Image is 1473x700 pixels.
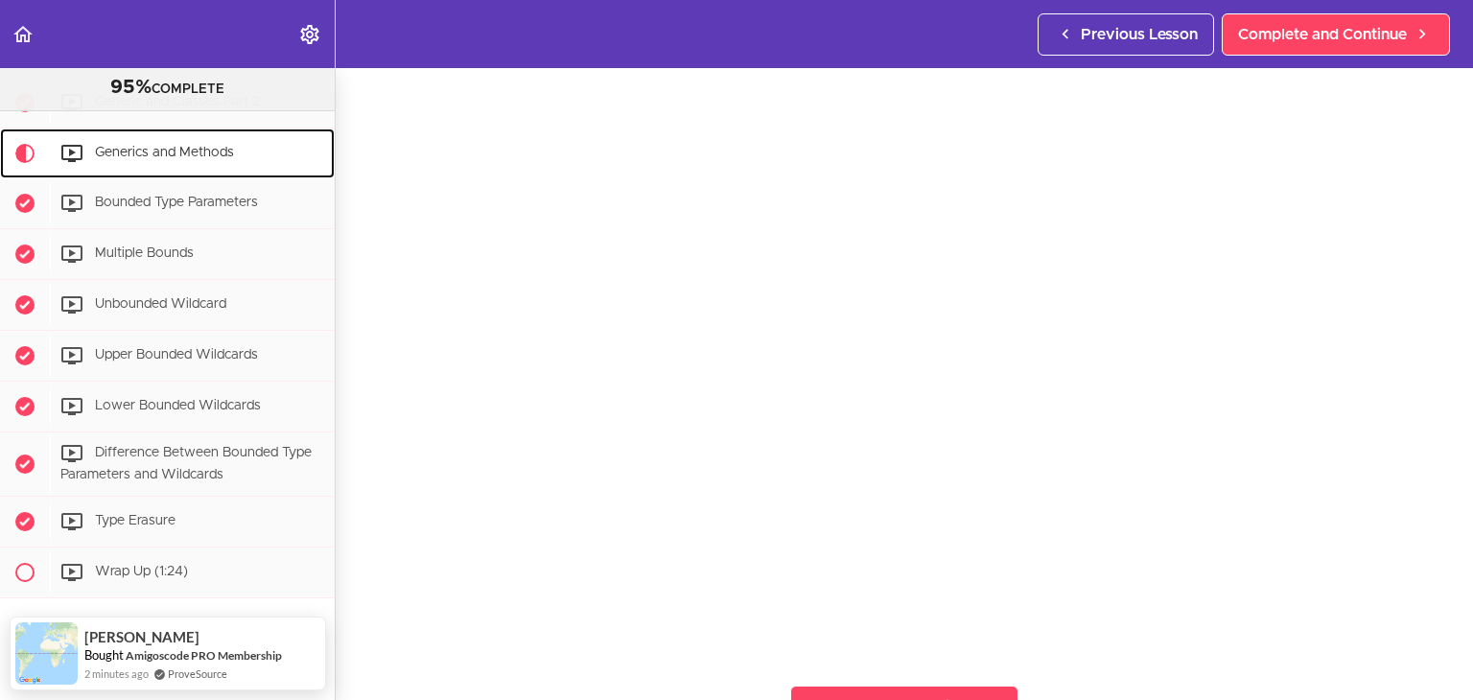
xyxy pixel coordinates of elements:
[168,665,227,682] a: ProveSource
[95,565,188,578] span: Wrap Up (1:24)
[15,622,78,685] img: provesource social proof notification image
[84,629,199,645] span: [PERSON_NAME]
[1038,13,1214,56] a: Previous Lesson
[24,76,311,101] div: COMPLETE
[95,297,226,311] span: Unbounded Wildcard
[95,348,258,362] span: Upper Bounded Wildcards
[60,446,312,481] span: Difference Between Bounded Type Parameters and Wildcards
[95,399,261,412] span: Lower Bounded Wildcards
[95,146,234,159] span: Generics and Methods
[298,23,321,46] svg: Settings Menu
[1222,13,1450,56] a: Complete and Continue
[1081,23,1198,46] span: Previous Lesson
[12,23,35,46] svg: Back to course curriculum
[84,647,124,663] span: Bought
[95,246,194,260] span: Multiple Bounds
[84,665,149,682] span: 2 minutes ago
[1238,23,1407,46] span: Complete and Continue
[110,78,152,97] span: 95%
[95,514,175,527] span: Type Erasure
[126,648,282,663] a: Amigoscode PRO Membership
[95,196,258,209] span: Bounded Type Parameters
